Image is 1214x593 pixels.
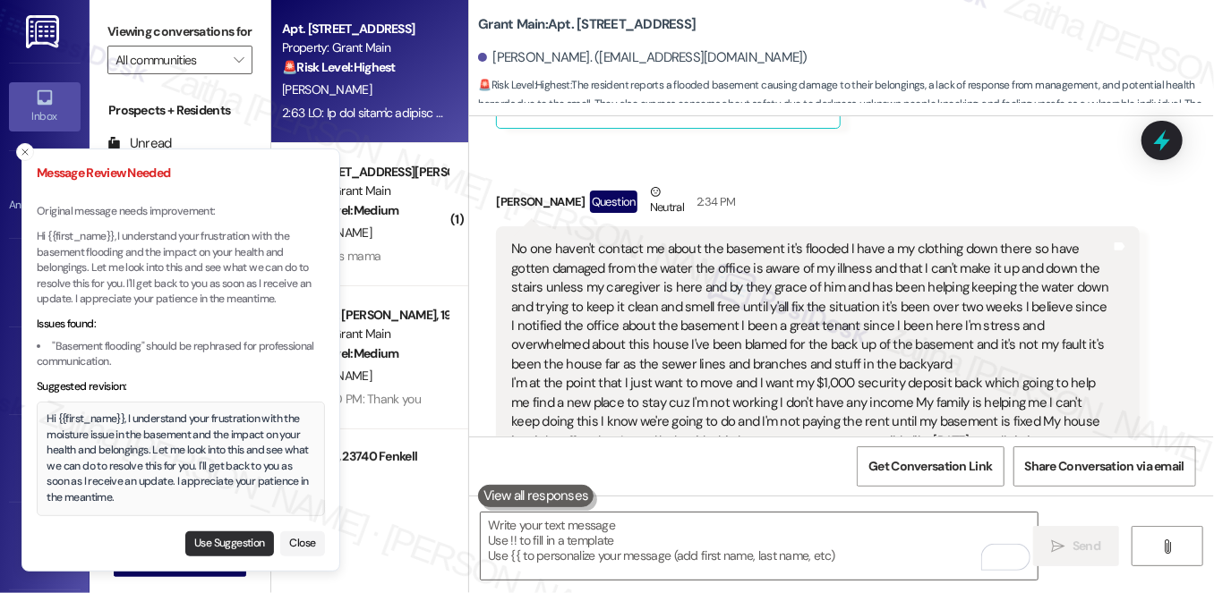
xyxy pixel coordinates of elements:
div: [PERSON_NAME] [496,182,1139,226]
a: Leads [9,522,81,571]
button: Get Conversation Link [857,446,1004,487]
button: Send [1033,526,1120,566]
span: Share Conversation via email [1025,457,1184,476]
img: ResiDesk Logo [26,15,63,48]
div: [DATE] 11:00 PM: Thank you [282,391,421,407]
li: "Basement flooding" should be rephrased for professional communication. [37,339,325,370]
input: All communities [115,46,224,74]
div: Property: Grant Main [282,182,448,200]
div: Issues found: [37,317,325,333]
div: [PERSON_NAME]. ([EMAIL_ADDRESS][DOMAIN_NAME]) [478,48,808,67]
div: Prospects + Residents [90,101,270,120]
div: Apt. [STREET_ADDRESS] [282,20,448,38]
span: [PERSON_NAME] [282,81,372,97]
button: Close [280,531,325,556]
strong: 🔧 Risk Level: Medium [282,345,398,361]
span: : The resident reports a flooded basement causing damage to their belongings, a lack of response ... [478,76,1214,153]
div: Apt. A205, 23740 Fenkell [282,447,448,466]
i:  [1052,539,1065,554]
textarea: To enrich screen reader interactions, please activate Accessibility in Grammarly extension settings [481,513,1038,580]
div: Property: Grant Main [282,38,448,57]
a: Insights • [9,346,81,394]
i:  [234,53,244,67]
div: Apt. [STREET_ADDRESS][PERSON_NAME][PERSON_NAME] [282,163,448,182]
p: Hi {{first_name}}, I understand your frustration with the basement flooding and the impact on you... [37,229,325,308]
strong: 🔧 Risk Level: Medium [282,202,398,218]
div: Question [590,191,637,213]
label: Viewing conversations for [107,18,252,46]
span: Send [1073,537,1100,555]
p: Original message needs improvement: [37,204,325,220]
i:  [1160,539,1174,554]
h3: Message Review Needed [37,164,325,182]
div: Property: Grant Main [282,325,448,343]
div: 2:34 PM [692,192,735,211]
div: Hi {{first_name}}, I understand your frustration with the moisture issue in the basement and the ... [47,411,315,505]
span: Get Conversation Link [868,457,992,476]
div: Neutral [646,182,688,220]
strong: 🚨 Risk Level: Highest [282,59,396,75]
div: Unread [107,134,172,153]
a: Buildings [9,434,81,482]
a: Inbox [9,82,81,131]
div: Apt. 19752 [PERSON_NAME], 19752 [PERSON_NAME] [282,306,448,325]
strong: 🚨 Risk Level: Highest [478,78,570,92]
div: Suggested revision: [37,379,325,395]
b: Grant Main: Apt. [STREET_ADDRESS] [478,15,696,34]
button: Close toast [16,143,34,161]
button: Share Conversation via email [1013,446,1196,487]
button: Use Suggestion [185,531,274,556]
a: Site Visit • [9,258,81,307]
